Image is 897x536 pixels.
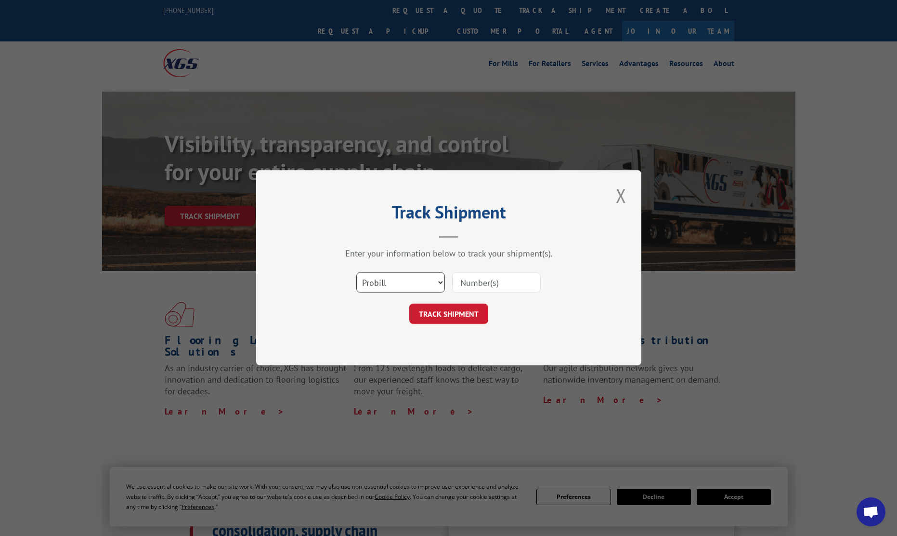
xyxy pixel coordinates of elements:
[452,273,541,293] input: Number(s)
[304,248,593,259] div: Enter your information below to track your shipment(s).
[857,497,885,526] a: Open chat
[613,182,629,209] button: Close modal
[304,205,593,224] h2: Track Shipment
[409,304,488,324] button: TRACK SHIPMENT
